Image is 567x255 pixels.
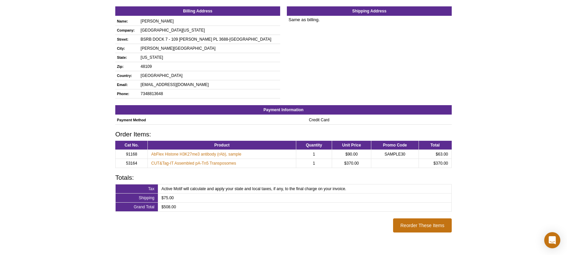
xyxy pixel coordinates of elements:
[307,116,452,125] td: Credit Card
[158,202,451,211] td: $508.00
[117,54,136,60] h5: State:
[116,193,158,202] td: Shipping
[151,151,241,157] a: AbFlex Histone H3K27me3 antibody (rAb), sample
[158,193,451,202] td: $75.00
[151,160,236,166] a: CUT&Tag-IT Assembled pA-Tn5 Transposomes
[117,63,136,70] h5: Zip:
[139,71,280,80] td: [GEOGRAPHIC_DATA]
[287,17,452,23] p: Same as billing.
[115,175,452,181] h2: Totals:
[158,184,451,193] td: Active Motif will calculate and apply your state and local taxes, if any, to the final charge on ...
[148,141,296,150] th: Product
[117,45,136,51] h5: City:
[117,91,136,97] h5: Phone:
[115,6,280,16] h2: Billing Address
[139,53,280,62] td: [US_STATE]
[139,17,280,26] td: [PERSON_NAME]
[139,44,280,53] td: [PERSON_NAME][GEOGRAPHIC_DATA]
[393,218,452,232] button: Reorder These Items
[139,35,280,44] td: BSRB DOCK 7 - 109 [PERSON_NAME] PL 3688-[GEOGRAPHIC_DATA]
[296,150,332,159] td: 1
[419,141,451,150] th: Total
[419,150,451,159] td: $63.00
[139,26,280,35] td: [GEOGRAPHIC_DATA][US_STATE]
[296,141,332,150] th: Quantity
[117,18,136,24] h5: Name:
[139,62,280,71] td: 48109
[116,184,158,193] td: Tax
[116,159,148,168] td: 53164
[371,141,419,150] th: Promo Code
[115,105,452,115] h2: Payment Information
[117,73,136,79] h5: Country:
[419,159,451,168] td: $370.00
[115,131,452,137] h2: Order Items:
[117,27,136,33] h5: Company:
[371,150,419,159] td: SAMPLE30
[332,159,371,168] td: $370.00
[139,80,280,89] td: [EMAIL_ADDRESS][DOMAIN_NAME]
[117,117,304,123] h5: Payment Method
[116,141,148,150] th: Cat No.
[296,159,332,168] td: 1
[116,202,158,211] td: Grand Total
[287,6,452,16] h2: Shipping Address
[139,89,280,98] td: 7348813648
[117,36,136,42] h5: Street:
[117,82,136,88] h5: Email:
[116,150,148,159] td: 91168
[332,150,371,159] td: $90.00
[332,141,371,150] th: Unit Price
[544,232,560,248] div: Open Intercom Messenger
